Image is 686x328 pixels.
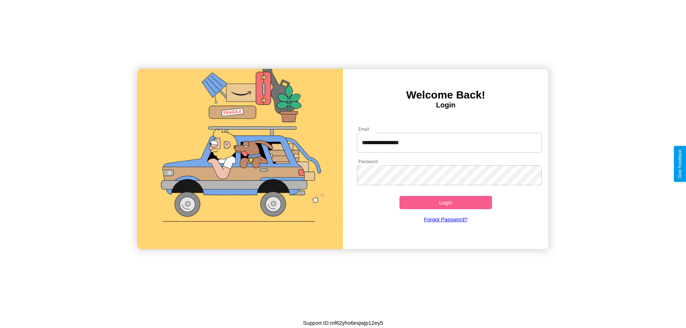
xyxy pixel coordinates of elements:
[358,126,369,132] label: Email
[399,196,492,209] button: Login
[343,101,548,109] h4: Login
[343,89,548,101] h3: Welcome Back!
[358,158,377,165] label: Password
[677,150,682,178] div: Give Feedback
[138,69,343,249] img: gif
[353,209,538,229] a: Forgot Password?
[303,318,383,328] p: Support ID: mf62yho6esjwjp12ey5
